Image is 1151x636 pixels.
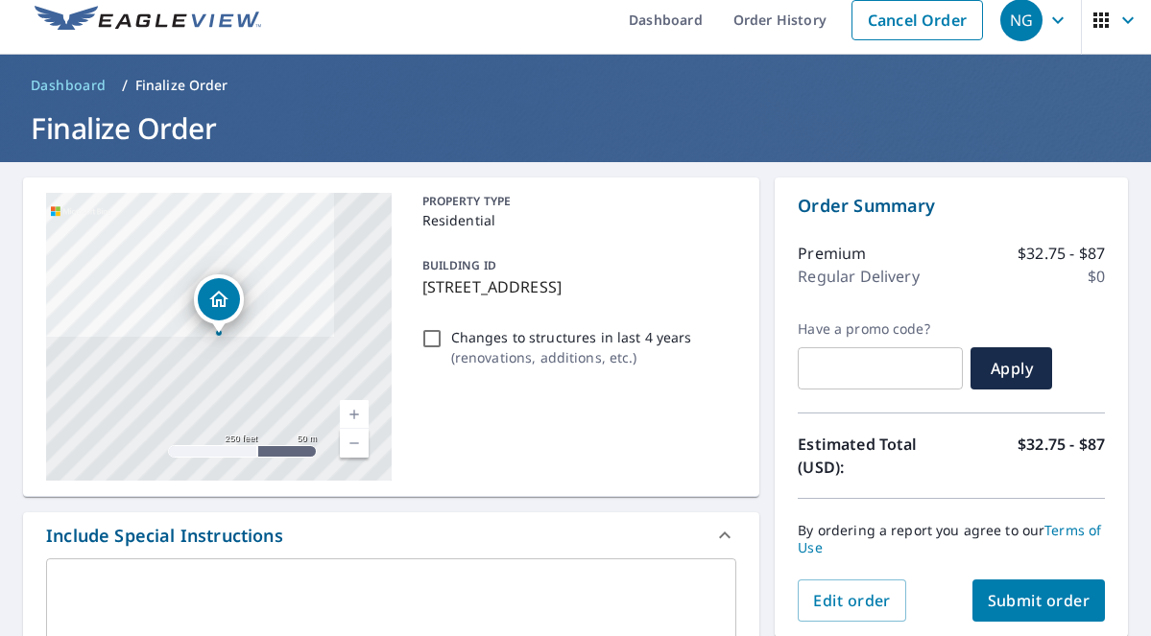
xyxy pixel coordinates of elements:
p: Finalize Order [135,76,228,95]
label: Have a promo code? [798,320,963,338]
div: Include Special Instructions [23,512,759,558]
a: Dashboard [23,70,114,101]
p: $0 [1088,265,1105,288]
p: Estimated Total (USD): [798,433,951,479]
p: BUILDING ID [422,257,496,273]
a: Terms of Use [798,521,1101,556]
span: Apply [986,358,1037,379]
button: Submit order [972,579,1106,622]
p: $32.75 - $87 [1018,433,1105,479]
p: Premium [798,242,866,265]
span: Dashboard [31,76,107,95]
p: [STREET_ADDRESS] [422,275,730,298]
p: Regular Delivery [798,265,919,288]
nav: breadcrumb [23,70,1128,101]
a: Current Level 17, Zoom In [340,400,369,429]
p: Residential [422,210,730,230]
div: Dropped pin, building 1, Residential property, 2621 Latoka Dr SW Alexandria, MN 56308 [194,274,244,334]
a: Current Level 17, Zoom Out [340,429,369,458]
button: Apply [971,347,1052,389]
span: Submit order [988,590,1091,611]
p: PROPERTY TYPE [422,193,730,210]
p: Changes to structures in last 4 years [451,327,692,347]
button: Edit order [798,579,906,622]
h1: Finalize Order [23,108,1128,148]
p: Order Summary [798,193,1105,219]
img: EV Logo [35,6,261,35]
div: Include Special Instructions [46,523,283,549]
p: ( renovations, additions, etc. ) [451,347,692,367]
p: $32.75 - $87 [1018,242,1105,265]
span: Edit order [813,590,891,611]
li: / [122,74,128,97]
p: By ordering a report you agree to our [798,522,1105,556]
